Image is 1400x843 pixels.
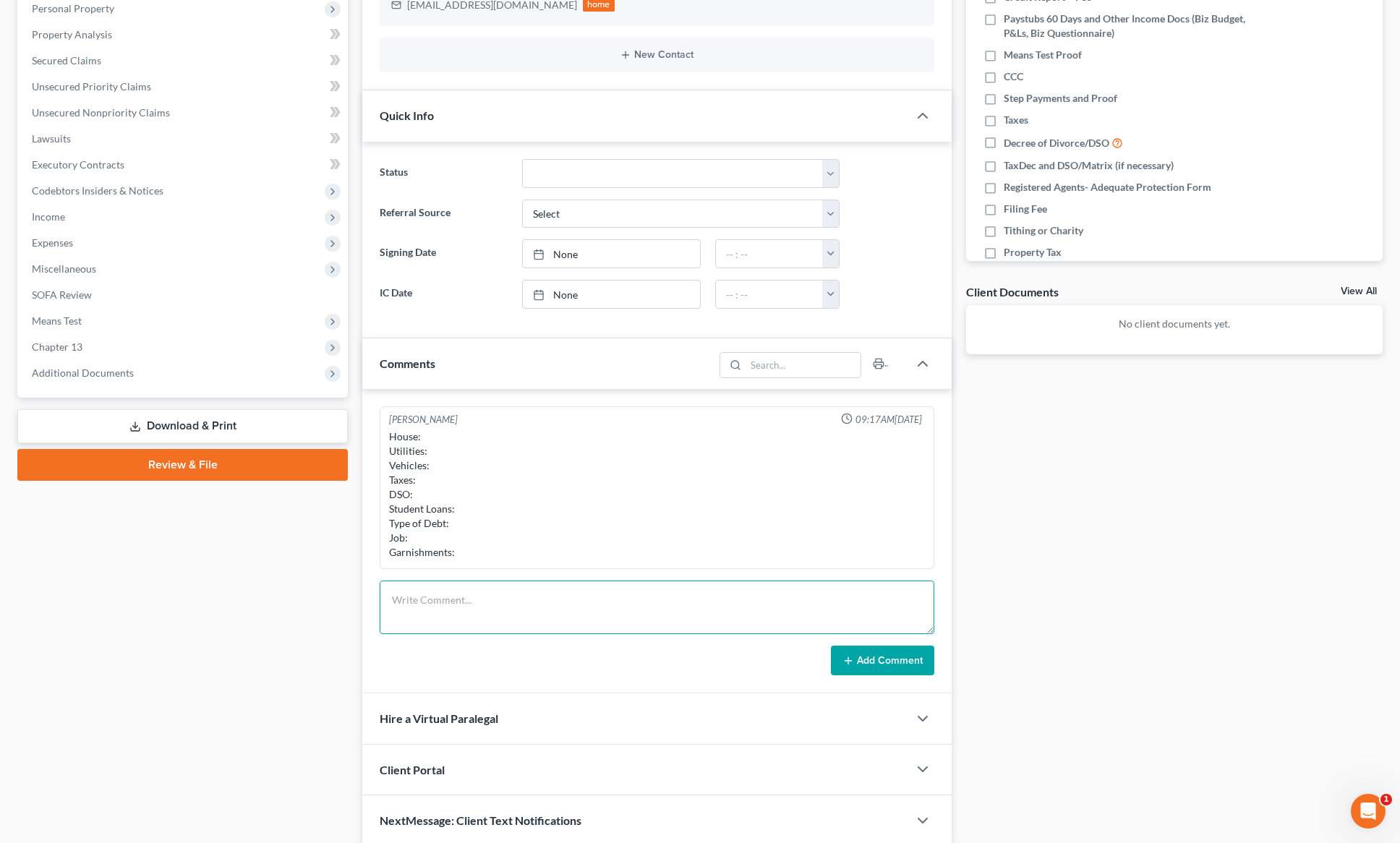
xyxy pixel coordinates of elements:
span: Quick Info [380,108,434,122]
button: Add Comment [831,646,934,676]
span: Unsecured Nonpriority Claims [32,106,170,119]
a: Review & File [17,449,348,481]
span: 1 [1380,794,1392,805]
div: House: Utilities: Vehicles: Taxes: DSO: Student Loans: Type of Debt: Job: Garnishments: [389,429,925,560]
span: Property Tax [1004,245,1062,260]
p: No client documents yet. [978,317,1371,331]
a: None [523,240,701,268]
iframe: Intercom live chat [1351,794,1386,829]
span: Expenses [32,236,73,249]
span: Additional Documents [32,367,134,379]
a: Executory Contracts [20,152,348,178]
button: New Contact [391,49,923,61]
a: Download & Print [17,409,348,443]
span: Unsecured Priority Claims [32,80,151,93]
a: Secured Claims [20,48,348,74]
div: Client Documents [966,284,1059,299]
span: Client Portal [380,763,445,776]
label: IC Date [372,280,515,309]
span: Paystubs 60 Days and Other Income Docs (Biz Budget, P&Ls, Biz Questionnaire) [1004,12,1266,40]
span: Means Test [32,314,82,327]
span: Registered Agents- Adequate Protection Form [1004,180,1211,194]
a: Unsecured Priority Claims [20,74,348,100]
span: Taxes [1004,113,1028,127]
span: Hire a Virtual Paralegal [380,711,498,725]
span: Miscellaneous [32,262,96,275]
span: Lawsuits [32,132,71,145]
a: Unsecured Nonpriority Claims [20,100,348,126]
input: -- : -- [716,281,822,308]
span: Chapter 13 [32,341,82,353]
a: Lawsuits [20,126,348,152]
span: NextMessage: Client Text Notifications [380,813,581,827]
span: TaxDec and DSO/Matrix (if necessary) [1004,158,1174,173]
span: Decree of Divorce/DSO [1004,136,1109,150]
a: View All [1341,286,1377,296]
span: CCC [1004,69,1023,84]
label: Signing Date [372,239,515,268]
span: Executory Contracts [32,158,124,171]
a: Property Analysis [20,22,348,48]
a: None [523,281,701,308]
input: -- : -- [716,240,822,268]
div: [PERSON_NAME] [389,413,458,427]
span: Filing Fee [1004,202,1047,216]
span: SOFA Review [32,288,92,301]
span: Income [32,210,65,223]
a: SOFA Review [20,282,348,308]
span: Step Payments and Proof [1004,91,1117,106]
label: Status [372,159,515,188]
label: Referral Source [372,200,515,228]
span: Personal Property [32,2,114,14]
span: 09:17AM[DATE] [855,413,922,427]
span: Secured Claims [32,54,101,67]
span: Codebtors Insiders & Notices [32,184,163,197]
span: Tithing or Charity [1004,223,1083,238]
input: Search... [746,353,861,377]
span: Property Analysis [32,28,112,40]
span: Means Test Proof [1004,48,1082,62]
span: Comments [380,356,435,370]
